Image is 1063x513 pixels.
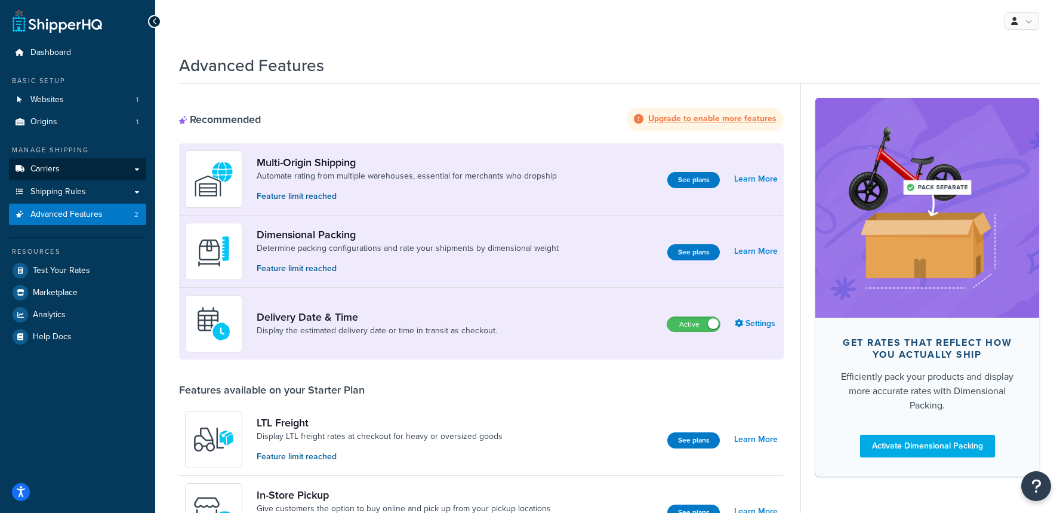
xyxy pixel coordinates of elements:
img: DTVBYsAAAAAASUVORK5CYII= [193,231,235,272]
span: Test Your Rates [33,266,90,276]
li: Advanced Features [9,204,146,226]
a: Dashboard [9,42,146,64]
a: Display LTL freight rates at checkout for heavy or oversized goods [257,431,503,443]
a: Display the estimated delivery date or time in transit as checkout. [257,325,497,337]
div: Get rates that reflect how you actually ship [834,337,1020,361]
a: Advanced Features2 [9,204,146,226]
div: Features available on your Starter Plan [179,383,365,397]
a: Marketplace [9,282,146,303]
img: gfkeb5ejjkALwAAAABJRU5ErkJggg== [193,303,235,345]
a: Multi-Origin Shipping [257,156,557,169]
a: Automate rating from multiple warehouses, essential for merchants who dropship [257,170,557,182]
span: 1 [136,117,138,127]
span: Help Docs [33,332,72,342]
a: Learn More [734,243,778,260]
img: y79ZsPf0fXUFUhFXDzUgf+ktZg5F2+ohG75+v3d2s1D9TjoU8PiyCIluIjV41seZevKCRuEjTPPOKHJsQcmKCXGdfprl3L4q7... [193,419,235,460]
span: Analytics [33,310,66,320]
a: Learn More [734,171,778,188]
img: feature-image-dim-d40ad3071a2b3c8e08177464837368e35600d3c5e73b18a22c1e4bb210dc32ac.png [833,116,1021,300]
a: Settings [735,315,778,332]
li: Origins [9,111,146,133]
p: Feature limit reached [257,450,503,463]
a: Help Docs [9,326,146,348]
p: Feature limit reached [257,190,557,203]
button: See plans [667,244,720,260]
button: See plans [667,172,720,188]
span: Advanced Features [30,210,103,220]
a: Carriers [9,158,146,180]
span: Websites [30,95,64,105]
a: Analytics [9,304,146,325]
li: Websites [9,89,146,111]
h1: Advanced Features [179,54,324,77]
span: Origins [30,117,57,127]
div: Basic Setup [9,76,146,86]
a: Dimensional Packing [257,228,559,241]
span: Shipping Rules [30,187,86,197]
a: LTL Freight [257,416,503,429]
div: Efficiently pack your products and display more accurate rates with Dimensional Packing. [834,370,1020,413]
span: 2 [134,210,138,220]
span: 1 [136,95,138,105]
a: Learn More [734,431,778,448]
span: Carriers [30,164,60,174]
div: Resources [9,247,146,257]
a: Activate Dimensional Packing [860,435,995,457]
span: Dashboard [30,48,71,58]
a: Determine packing configurations and rate your shipments by dimensional weight [257,242,559,254]
img: WatD5o0RtDAAAAAElFTkSuQmCC [193,158,235,200]
label: Active [667,317,720,331]
span: Marketplace [33,288,78,298]
a: Shipping Rules [9,181,146,203]
a: Origins1 [9,111,146,133]
p: Feature limit reached [257,262,559,275]
button: Open Resource Center [1021,471,1051,501]
a: Websites1 [9,89,146,111]
div: Recommended [179,113,261,126]
button: See plans [667,432,720,449]
a: In-Store Pickup [257,489,551,502]
strong: Upgrade to enable more features [648,112,777,125]
a: Delivery Date & Time [257,311,497,324]
div: Manage Shipping [9,145,146,155]
a: Test Your Rates [9,260,146,281]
